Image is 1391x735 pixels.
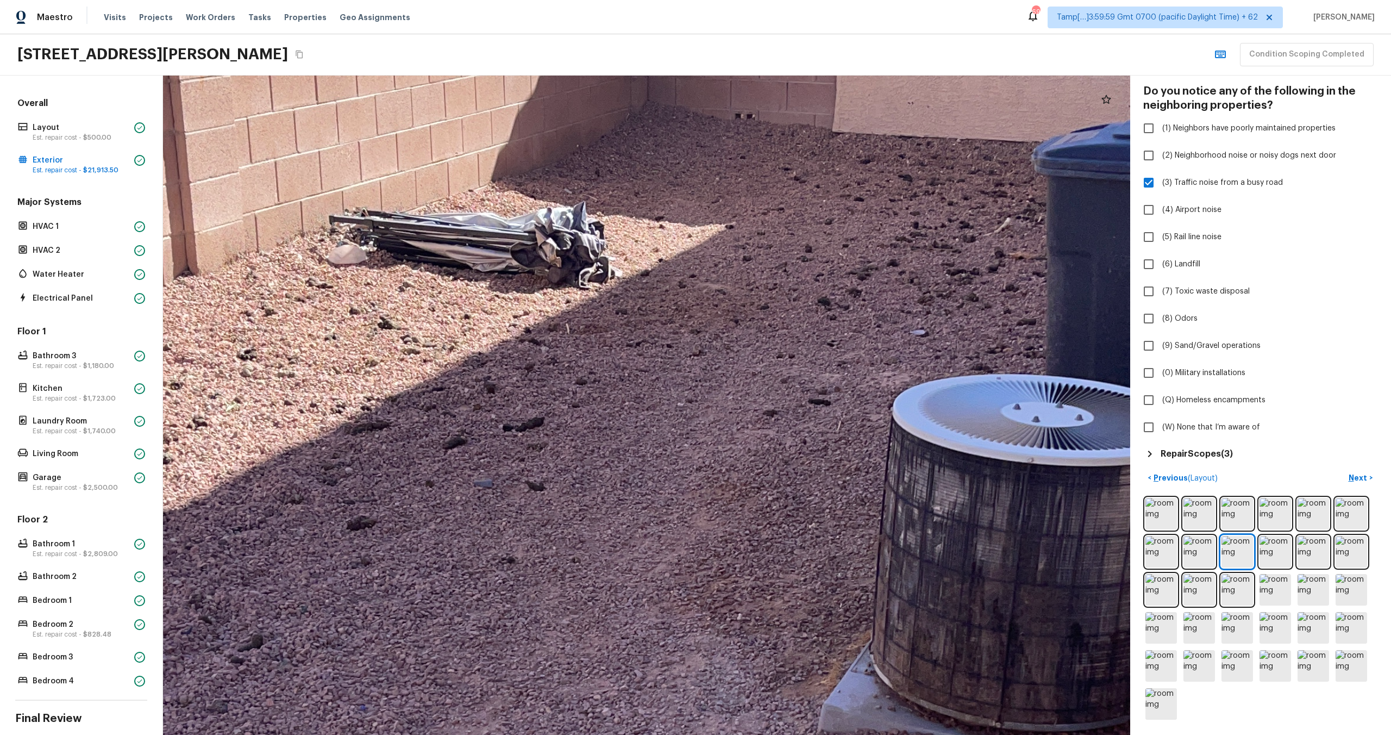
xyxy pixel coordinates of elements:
[1260,612,1291,644] img: room img
[83,167,118,173] span: $21,913.50
[1183,612,1215,644] img: room img
[1162,259,1200,270] span: (6) Landfill
[340,12,410,23] span: Geo Assignments
[1162,313,1198,324] span: (8) Odors
[33,351,130,362] p: Bathroom 3
[1162,422,1260,433] span: (W) None that I’m aware of
[1151,472,1218,484] p: Previous
[83,631,111,638] span: $828.48
[1336,536,1367,568] img: room img
[1143,84,1378,113] h4: Do you notice any of the following in the neighboring properties?
[1298,536,1329,568] img: room img
[33,539,130,550] p: Bathroom 1
[1161,448,1233,460] h5: Repair Scopes ( 3 )
[1162,395,1265,406] span: (Q) Homeless encampments
[15,196,147,210] h5: Major Systems
[1298,650,1329,682] img: room img
[33,394,130,403] p: Est. repair cost -
[33,652,130,663] p: Bedroom 3
[15,97,147,111] h5: Overall
[1260,574,1291,606] img: room img
[1260,650,1291,682] img: room img
[33,245,130,256] p: HVAC 2
[1145,536,1177,568] img: room img
[1145,688,1177,720] img: room img
[15,712,147,726] h4: Final Review
[33,472,130,483] p: Garage
[186,12,235,23] span: Work Orders
[83,428,116,434] span: $1,740.00
[1298,498,1329,530] img: room img
[15,514,147,528] h5: Floor 2
[33,630,130,639] p: Est. repair cost -
[1298,574,1329,606] img: room img
[83,134,111,141] span: $500.00
[33,427,130,435] p: Est. repair cost -
[1336,650,1367,682] img: room img
[1336,574,1367,606] img: room img
[17,45,288,64] h2: [STREET_ADDRESS][PERSON_NAME]
[33,293,130,304] p: Electrical Panel
[284,12,327,23] span: Properties
[1162,177,1283,188] span: (3) Traffic noise from a busy road
[15,326,147,340] h5: Floor 1
[1162,123,1336,134] span: (1) Neighbors have poorly maintained properties
[1057,12,1258,23] span: Tamp[…]3:59:59 Gmt 0700 (pacific Daylight Time) + 62
[33,449,130,459] p: Living Room
[104,12,126,23] span: Visits
[33,383,130,394] p: Kitchen
[1145,574,1177,606] img: room img
[33,362,130,370] p: Est. repair cost -
[1162,340,1261,351] span: (9) Sand/Gravel operations
[1221,574,1253,606] img: room img
[1336,498,1367,530] img: room img
[33,483,130,492] p: Est. repair cost -
[1188,475,1218,482] span: ( Layout )
[33,619,130,630] p: Bedroom 2
[1162,232,1221,242] span: (5) Rail line noise
[33,269,130,280] p: Water Heater
[1221,612,1253,644] img: room img
[33,221,130,232] p: HVAC 1
[1221,650,1253,682] img: room img
[1309,12,1375,23] span: [PERSON_NAME]
[292,47,306,61] button: Copy Address
[1221,498,1253,530] img: room img
[1145,498,1177,530] img: room img
[1145,650,1177,682] img: room img
[1183,498,1215,530] img: room img
[1183,536,1215,568] img: room img
[33,571,130,582] p: Bathroom 2
[33,122,130,133] p: Layout
[1349,472,1369,483] p: Next
[1145,612,1177,644] img: room img
[1032,7,1039,17] div: 693
[33,166,130,175] p: Est. repair cost -
[83,484,118,491] span: $2,500.00
[248,14,271,21] span: Tasks
[33,416,130,427] p: Laundry Room
[1183,574,1215,606] img: room img
[83,363,114,369] span: $1,180.00
[33,155,130,166] p: Exterior
[1343,469,1378,487] button: Next>
[1298,612,1329,644] img: room img
[83,395,116,402] span: $1,723.00
[33,595,130,606] p: Bedroom 1
[1162,367,1245,378] span: (0) Military installations
[33,676,130,687] p: Bedroom 4
[1162,286,1250,297] span: (7) Toxic waste disposal
[1336,612,1367,644] img: room img
[33,133,130,142] p: Est. repair cost -
[1143,469,1222,487] button: <Previous(Layout)
[33,550,130,558] p: Est. repair cost -
[1183,650,1215,682] img: room img
[1260,498,1291,530] img: room img
[1221,536,1253,568] img: room img
[1162,150,1336,161] span: (2) Neighborhood noise or noisy dogs next door
[139,12,173,23] span: Projects
[1162,204,1221,215] span: (4) Airport noise
[1260,536,1291,568] img: room img
[83,551,118,557] span: $2,809.00
[37,12,73,23] span: Maestro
